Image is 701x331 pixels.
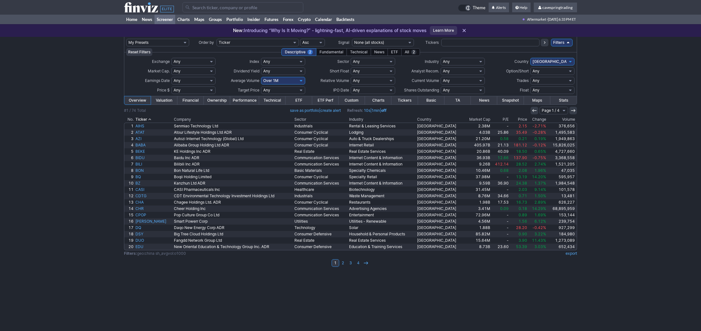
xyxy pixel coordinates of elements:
[290,107,341,114] span: |
[134,206,173,212] a: CHR
[519,187,527,192] span: 2.03
[498,155,509,160] span: 12.66
[519,124,527,128] span: 2.15
[497,96,524,105] a: Snapshot
[516,162,527,166] span: 28.52
[134,218,173,225] a: [PERSON_NAME]
[510,161,528,167] a: 28.52
[372,108,380,113] a: 1min
[464,180,491,186] a: 9.59B
[416,237,464,244] a: [GEOGRAPHIC_DATA]
[124,148,134,155] a: 5
[464,218,491,225] a: 4.56M
[124,161,134,167] a: 7
[528,136,547,142] a: 0.19%
[547,218,577,225] a: 239,754
[510,193,528,199] a: 0.71
[528,186,547,193] a: 9.14%
[416,174,464,180] a: [GEOGRAPHIC_DATA]
[534,162,546,166] span: 2.74%
[491,161,510,167] a: 412.14
[534,213,546,217] span: 1.69%
[416,186,464,193] a: [GEOGRAPHIC_DATA]
[464,136,491,142] a: 21.20M
[534,168,546,173] span: 1.96%
[547,186,577,193] a: 101,578
[512,3,531,13] a: Help
[528,142,547,148] a: -0.12%
[532,174,546,179] span: 14.20%
[519,136,527,141] span: 0.21
[348,231,416,237] a: Household & Personal Products
[381,108,387,113] a: off
[528,225,547,231] a: -0.42%
[510,218,528,225] a: 1.56
[416,129,464,136] a: [GEOGRAPHIC_DATA]
[534,232,546,236] span: 3.22%
[293,193,348,199] a: Industrials
[173,186,293,193] a: CASI Pharmaceuticals Inc
[547,225,577,231] a: 927,299
[281,15,296,24] a: Forex
[491,193,510,199] a: 34.66
[416,199,464,206] a: [GEOGRAPHIC_DATA]
[533,130,546,135] span: -0.28%
[510,148,528,155] a: 18.50
[464,212,491,218] a: 72.96M
[547,180,577,186] a: 1,984,548
[491,167,510,174] a: 0.68
[416,148,464,155] a: [GEOGRAPHIC_DATA]
[444,96,471,105] a: TA
[464,199,491,206] a: 1.98B
[542,5,573,10] span: cavespringtrading
[510,136,528,142] a: 0.21
[134,225,173,231] a: DQ
[173,180,293,186] a: Kanzhun Ltd ADR
[500,168,509,173] span: 0.68
[547,123,577,129] a: 376,656
[293,206,348,212] a: Communication Services
[134,212,173,218] a: CPOP
[491,155,510,161] a: 12.66
[293,225,348,231] a: Technology
[491,174,510,180] a: -
[348,186,416,193] a: Biotechnology
[293,155,348,161] a: Communication Services
[416,123,464,129] a: [GEOGRAPHIC_DATA]
[173,231,293,237] a: Big Tree Cloud Holdings Ltd
[510,225,528,231] a: 28.20
[293,167,348,174] a: Basic Materials
[348,174,416,180] a: Specialty Retail
[124,231,134,237] a: 18
[124,167,134,174] a: 8
[418,96,444,105] a: Basic
[391,96,418,105] a: Tickers
[182,2,303,12] input: Search
[348,225,416,231] a: Solar
[173,199,293,206] a: Chagee Holdings Ltd. ADR
[528,123,547,129] a: -2.71%
[519,213,527,217] span: 0.89
[516,200,527,205] span: 16.73
[348,123,416,129] a: Rental & Leasing Services
[528,161,547,167] a: 2.74%
[173,237,293,244] a: Fangdd Network Group Ltd
[464,231,491,237] a: 85.82M
[124,212,134,218] a: 15
[533,143,546,147] span: -0.12%
[230,96,259,105] a: Performance
[416,161,464,167] a: [GEOGRAPHIC_DATA]
[491,180,510,186] a: 36.90
[491,136,510,142] a: 0.58
[500,206,509,211] span: 0.09
[547,136,577,142] a: 1,949,863
[533,225,546,230] span: -0.42%
[547,161,577,167] a: 1,521,205
[528,167,547,174] a: 1.96%
[293,161,348,167] a: Communication Services
[464,123,491,129] a: 2.38M
[173,161,293,167] a: Bilibili Inc ADR
[516,174,527,179] span: 13.19
[547,142,577,148] a: 15,826,025
[510,180,528,186] a: 24.38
